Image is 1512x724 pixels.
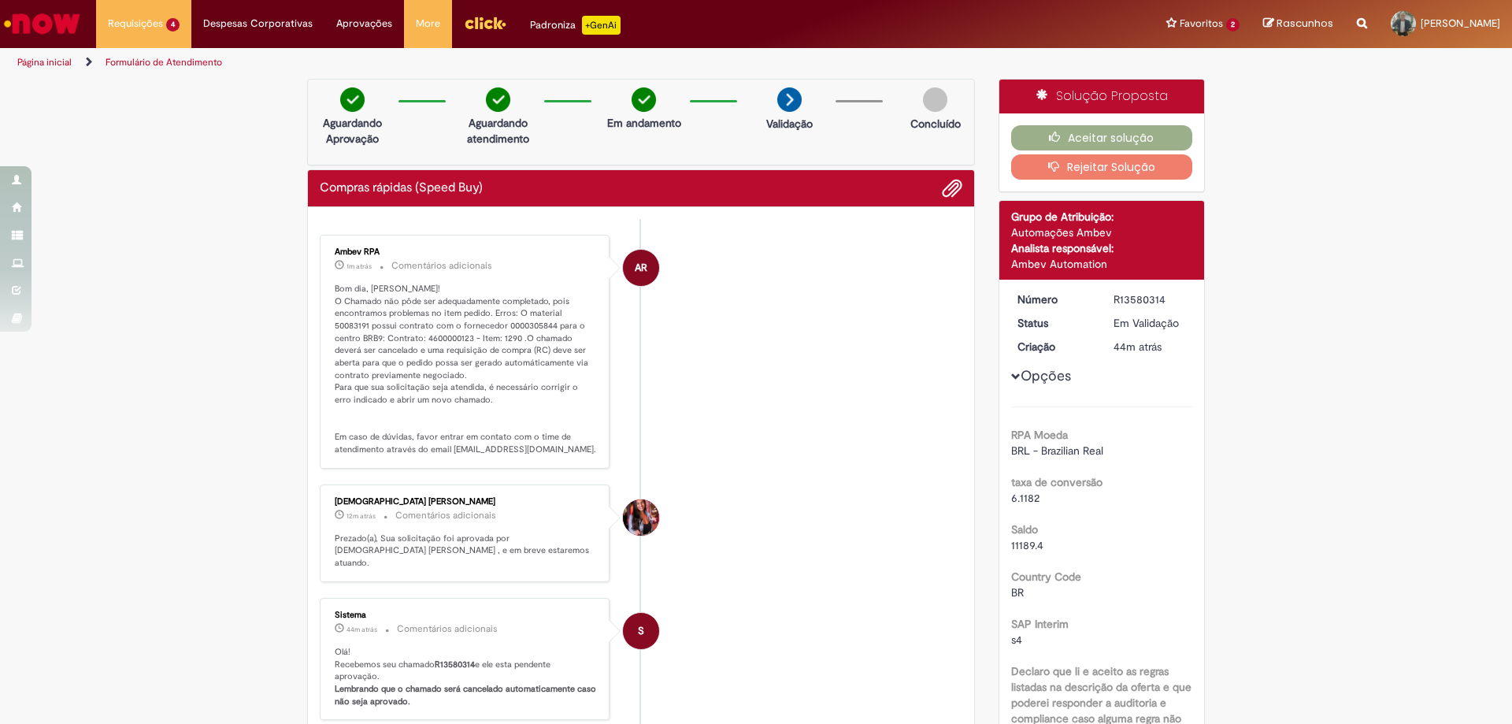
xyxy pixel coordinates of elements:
[1011,475,1102,489] b: taxa de conversão
[1011,585,1024,600] span: BR
[391,259,492,273] small: Comentários adicionais
[335,646,597,708] p: Olá! Recebemos seu chamado e ele esta pendente aprovação.
[1006,291,1102,307] dt: Número
[435,659,475,670] b: R13580314
[346,511,376,521] time: 30/09/2025 10:38:14
[638,612,644,650] span: S
[1011,570,1081,584] b: Country Code
[1114,339,1187,355] div: 30/09/2025 10:06:00
[106,56,222,69] a: Formulário de Atendimento
[335,611,597,620] div: Sistema
[460,115,536,147] p: Aguardando atendimento
[623,613,659,649] div: System
[397,622,498,636] small: Comentários adicionais
[635,249,647,287] span: AR
[942,178,962,199] button: Adicionar anexos
[17,56,72,69] a: Página inicial
[1011,633,1022,647] span: s4
[1011,617,1069,631] b: SAP Interim
[1114,315,1187,331] div: Em Validação
[1180,16,1223,32] span: Favoritos
[1226,18,1240,32] span: 2
[320,181,483,195] h2: Compras rápidas (Speed Buy) Histórico de tíquete
[999,80,1205,113] div: Solução Proposta
[314,115,391,147] p: Aguardando Aprovação
[1011,491,1039,505] span: 6.1182
[335,683,598,707] b: Lembrando que o chamado será cancelado automaticamente caso não seja aprovado.
[1263,17,1333,32] a: Rascunhos
[1011,240,1193,256] div: Analista responsável:
[1277,16,1333,31] span: Rascunhos
[1114,340,1162,354] span: 44m atrás
[766,116,813,132] p: Validação
[166,18,180,32] span: 4
[923,87,947,112] img: img-circle-grey.png
[1011,428,1068,442] b: RPA Moeda
[336,16,392,32] span: Aprovações
[1114,291,1187,307] div: R13580314
[335,497,597,507] div: [DEMOGRAPHIC_DATA] [PERSON_NAME]
[1421,17,1500,30] span: [PERSON_NAME]
[346,262,372,271] time: 30/09/2025 10:48:31
[1011,256,1193,272] div: Ambev Automation
[777,87,802,112] img: arrow-next.png
[335,283,597,456] p: Bom dia, [PERSON_NAME]! O Chamado não pôde ser adequadamente completado, pois encontramos problem...
[1011,444,1103,458] span: BRL - Brazilian Real
[346,625,377,634] time: 30/09/2025 10:06:14
[346,262,372,271] span: 1m atrás
[623,250,659,286] div: Ambev RPA
[203,16,313,32] span: Despesas Corporativas
[607,115,681,131] p: Em andamento
[1006,339,1102,355] dt: Criação
[623,499,659,536] div: Thais Cristina Caldeira Martins
[530,16,621,35] div: Padroniza
[464,11,506,35] img: click_logo_yellow_360x200.png
[416,16,440,32] span: More
[1011,209,1193,225] div: Grupo de Atribuição:
[2,8,83,39] img: ServiceNow
[486,87,510,112] img: check-circle-green.png
[1006,315,1102,331] dt: Status
[582,16,621,35] p: +GenAi
[1011,538,1043,552] span: 11189.4
[1011,522,1038,537] b: Saldo
[1011,125,1193,150] button: Aceitar solução
[1011,154,1193,180] button: Rejeitar Solução
[340,87,365,112] img: check-circle-green.png
[632,87,656,112] img: check-circle-green.png
[335,247,597,257] div: Ambev RPA
[346,625,377,634] span: 44m atrás
[12,48,996,77] ul: Trilhas de página
[335,533,597,570] p: Prezado(a), Sua solicitação foi aprovada por [DEMOGRAPHIC_DATA] [PERSON_NAME] , e em breve estare...
[1114,340,1162,354] time: 30/09/2025 10:06:00
[910,116,961,132] p: Concluído
[395,509,496,522] small: Comentários adicionais
[108,16,163,32] span: Requisições
[1011,225,1193,240] div: Automações Ambev
[346,511,376,521] span: 12m atrás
